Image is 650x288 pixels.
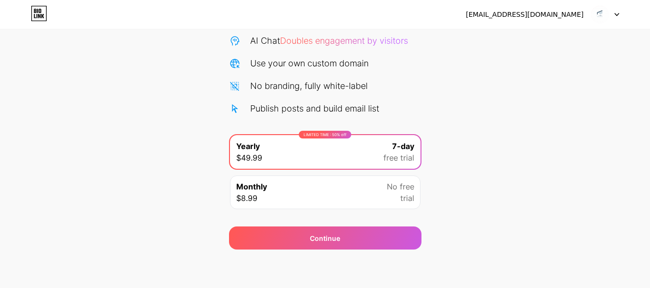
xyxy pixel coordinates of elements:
div: Publish posts and build email list [250,102,379,115]
span: Yearly [236,140,260,152]
div: No branding, fully white-label [250,79,368,92]
div: LIMITED TIME : 50% off [299,131,351,138]
div: [EMAIL_ADDRESS][DOMAIN_NAME] [466,10,584,20]
div: AI Chat [250,34,408,47]
div: Continue [310,233,340,243]
span: $49.99 [236,152,262,163]
span: free trial [383,152,414,163]
span: Doubles engagement by visitors [280,36,408,46]
div: Use your own custom domain [250,57,369,70]
span: trial [400,192,414,204]
span: No free [387,181,414,192]
span: 7-day [392,140,414,152]
span: Monthly [236,181,267,192]
span: $8.99 [236,192,257,204]
img: luxepergola [591,5,609,24]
